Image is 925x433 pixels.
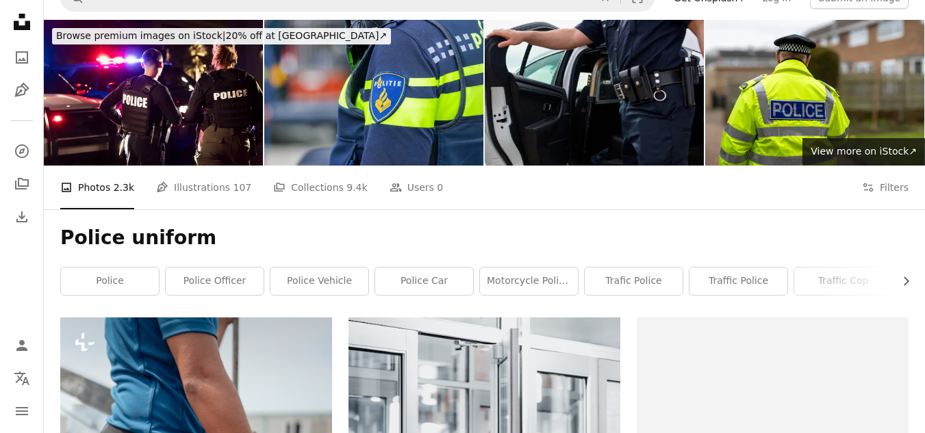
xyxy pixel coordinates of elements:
span: 0 [437,180,443,195]
a: Users 0 [390,166,444,209]
img: Close up of a Dutch police uniform with official badge [264,20,483,166]
a: trafic police [585,267,683,295]
span: View more on iStock ↗ [811,146,917,157]
span: Browse premium images on iStock | [56,30,225,41]
a: police [61,267,159,295]
button: scroll list to the right [894,267,909,295]
a: police vehicle [270,267,368,295]
a: View more on iStock↗ [802,138,925,166]
a: Illustrations 107 [156,166,251,209]
a: Log in / Sign up [8,332,36,359]
a: police officer [166,267,264,295]
a: Browse premium images on iStock|20% off at [GEOGRAPHIC_DATA]↗ [44,20,399,53]
span: 20% off at [GEOGRAPHIC_DATA] ↗ [56,30,387,41]
a: police car [375,267,473,295]
img: Hip Level Shot of Police Officer Closing Door of Squad Car [485,20,704,166]
a: Collections 9.4k [273,166,367,209]
a: motorcycle police team [480,267,578,295]
button: Language [8,365,36,392]
a: Illustrations [8,77,36,104]
img: Two multiracial police officers working outdoors at night [44,20,263,166]
a: Home — Unsplash [8,8,36,38]
a: Collections [8,170,36,198]
h1: Police uniform [60,226,909,250]
span: 9.4k [346,180,367,195]
span: 107 [233,180,252,195]
a: Photos [8,44,36,71]
button: Menu [8,397,36,425]
a: traffic cop [794,267,892,295]
button: Filters [862,166,909,209]
img: A policeman walking away from an elderly person's home. [705,20,924,166]
a: traffic police [689,267,787,295]
a: Download History [8,203,36,231]
a: Explore [8,137,36,165]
